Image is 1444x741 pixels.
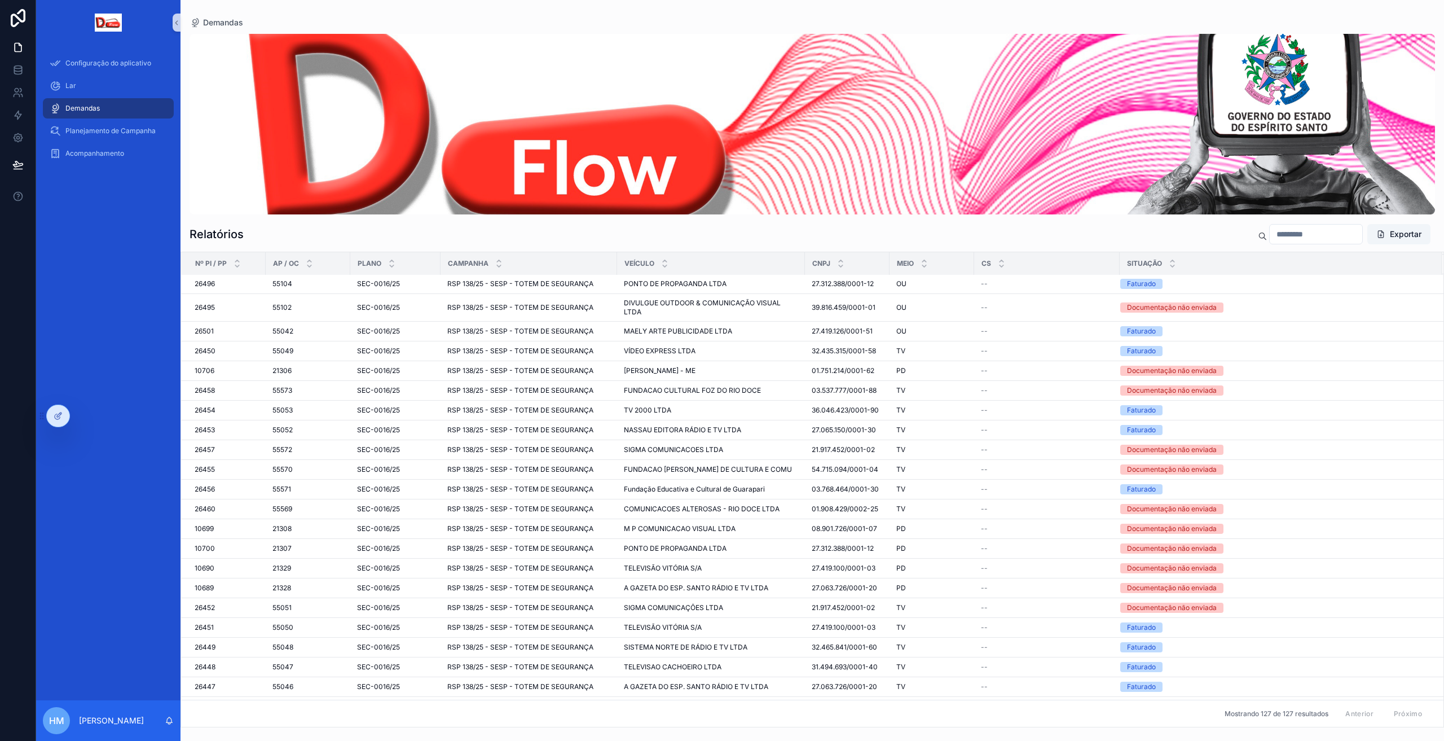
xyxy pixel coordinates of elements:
[1127,524,1217,534] div: Documentação não enviada
[95,14,122,32] img: Logotipo do aplicativo
[896,524,906,533] span: PD
[357,465,434,474] a: SEC-0016/25
[272,485,344,494] a: 55571
[447,524,610,533] a: RSP 138/25 - SESP - TOTEM DE SEGURANÇA
[1127,366,1217,376] div: Documentação não enviada
[812,279,874,288] span: 27.312.388/0001-12
[981,524,988,533] span: --
[624,524,736,533] span: M P COMUNICACAO VISUAL LTDA
[1127,464,1217,475] div: Documentação não enviada
[195,445,215,454] span: 26457
[981,406,1113,415] a: --
[896,564,906,573] span: PD
[624,465,792,474] span: FUNDACAO [PERSON_NAME] DE CULTURA E COMU
[624,544,727,553] span: PONTO DE PROPAGANDA LTDA
[896,406,905,415] span: TV
[812,386,877,395] span: 03.537.777/0001-88
[812,445,875,454] span: 21.917.452/0001-02
[195,544,259,553] a: 10700
[1127,543,1217,554] div: Documentação não enviada
[272,386,344,395] a: 55573
[981,465,988,474] span: --
[195,465,215,474] span: 26455
[65,59,151,67] font: Configuração do aplicativo
[1127,405,1156,415] div: Faturado
[896,406,967,415] a: TV
[272,406,344,415] a: 55053
[447,485,610,494] a: RSP 138/25 - SESP - TOTEM DE SEGURANÇA
[624,347,695,356] span: VÍDEO EXPRESS LTDA
[447,485,593,494] span: RSP 138/25 - SESP - TOTEM DE SEGURANÇA
[195,366,259,375] a: 10706
[1120,425,1429,435] a: Faturado
[357,505,434,514] a: SEC-0016/25
[812,465,878,474] span: 54.715.094/0001-04
[896,366,967,375] a: PD
[357,505,400,514] span: SEC-0016/25
[195,303,215,312] span: 26495
[195,524,214,533] span: 10699
[195,303,259,312] a: 26495
[272,505,344,514] a: 55569
[272,366,292,375] span: 21306
[447,366,593,375] span: RSP 138/25 - SESP - TOTEM DE SEGURANÇA
[190,17,243,28] a: Demandas
[272,386,292,395] span: 55573
[357,544,434,553] a: SEC-0016/25
[624,406,798,415] a: TV 2000 LTDA
[812,303,883,312] a: 39.816.459/0001-01
[896,279,967,288] a: OU
[1120,563,1429,573] a: Documentação não enviada
[357,445,400,454] span: SEC-0016/25
[812,485,883,494] a: 03.768.464/0001-30
[896,366,906,375] span: PD
[981,524,1113,533] a: --
[981,445,988,454] span: --
[812,564,875,573] span: 27.419.100/0001-03
[812,426,883,435] a: 27.065.150/0001-30
[624,386,761,395] span: FUNDACAO CULTURAL FOZ DO RIO DOCE
[812,303,875,312] span: 39.816.459/0001-01
[1120,583,1429,593] a: Documentação não enviada
[357,584,400,593] span: SEC-0016/25
[357,366,434,375] a: SEC-0016/25
[43,53,174,73] a: Configuração do aplicativo
[272,303,292,312] span: 55102
[812,465,883,474] a: 54.715.094/0001-04
[195,426,215,435] span: 26453
[195,505,259,514] a: 26460
[624,524,798,533] a: M P COMUNICACAO VISUAL LTDA
[812,505,883,514] a: 01.908.429/0002-25
[1127,563,1217,573] div: Documentação não enviada
[195,584,259,593] a: 10689
[447,347,610,356] a: RSP 138/25 - SESP - TOTEM DE SEGURANÇA
[272,485,291,494] span: 55571
[896,544,967,553] a: PD
[624,366,798,375] a: [PERSON_NAME] - ME
[812,524,877,533] span: 08.901.726/0001-07
[812,406,883,415] a: 36.046.423/0001-90
[357,426,400,435] span: SEC-0016/25
[357,347,400,356] span: SEC-0016/25
[357,564,434,573] a: SEC-0016/25
[981,347,988,356] span: --
[981,505,988,514] span: --
[1127,346,1156,356] div: Faturado
[357,303,434,312] a: SEC-0016/25
[624,564,702,573] span: TELEVISÃO VITÓRIA S/A
[195,485,215,494] span: 26456
[624,505,798,514] a: COMUNICACOES ALTEROSAS - RIO DOCE LTDA
[195,386,259,395] a: 26458
[624,327,732,336] span: MAELY ARTE PUBLICIDADE LTDA
[624,386,798,395] a: FUNDACAO CULTURAL FOZ DO RIO DOCE
[195,279,259,288] a: 26496
[624,505,780,514] span: COMUNICACOES ALTEROSAS - RIO DOCE LTDA
[624,327,798,336] a: MAELY ARTE PUBLICIDADE LTDA
[43,76,174,96] a: Lar
[812,505,878,514] span: 01.908.429/0002-25
[357,279,434,288] a: SEC-0016/25
[447,544,610,553] a: RSP 138/25 - SESP - TOTEM DE SEGURANÇA
[1390,229,1421,239] font: Exportar
[896,465,905,474] span: TV
[1127,302,1217,313] div: Documentação não enviada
